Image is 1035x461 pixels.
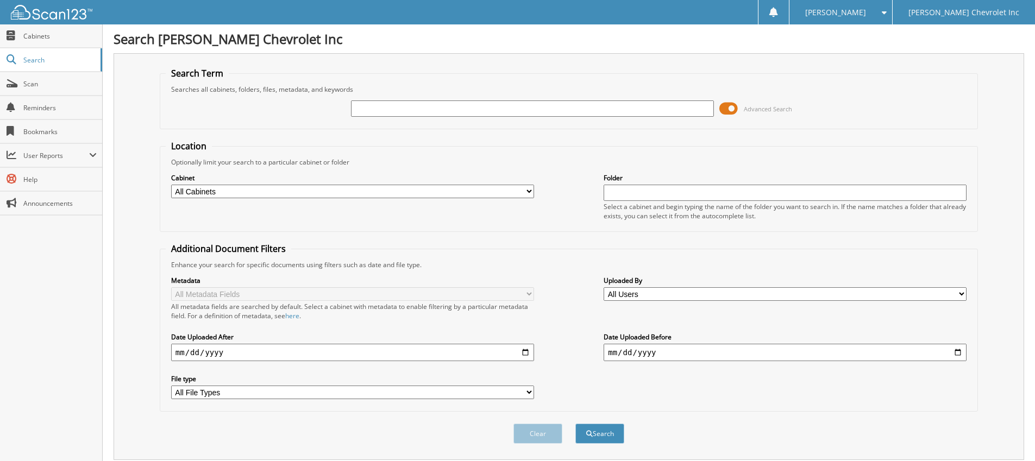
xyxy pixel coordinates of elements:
input: end [604,344,967,361]
span: Advanced Search [744,105,792,113]
div: Select a cabinet and begin typing the name of the folder you want to search in. If the name match... [604,202,967,220]
span: Announcements [23,199,97,208]
label: Uploaded By [604,276,967,285]
span: Reminders [23,103,97,112]
span: Search [23,55,95,65]
div: Searches all cabinets, folders, files, metadata, and keywords [166,85,972,94]
div: All metadata fields are searched by default. Select a cabinet with metadata to enable filtering b... [171,302,534,320]
label: Date Uploaded Before [604,332,967,342]
h1: Search [PERSON_NAME] Chevrolet Inc [114,30,1024,48]
legend: Search Term [166,67,229,79]
span: User Reports [23,151,89,160]
label: Date Uploaded After [171,332,534,342]
span: [PERSON_NAME] [805,9,866,16]
span: Bookmarks [23,127,97,136]
a: here [285,311,299,320]
img: scan123-logo-white.svg [11,5,92,20]
legend: Location [166,140,212,152]
span: Help [23,175,97,184]
input: start [171,344,534,361]
button: Clear [513,424,562,444]
span: Cabinets [23,31,97,41]
span: Scan [23,79,97,89]
div: Optionally limit your search to a particular cabinet or folder [166,157,972,167]
label: Folder [604,173,967,182]
div: Enhance your search for specific documents using filters such as date and file type. [166,260,972,269]
legend: Additional Document Filters [166,243,291,255]
label: Metadata [171,276,534,285]
label: File type [171,374,534,383]
label: Cabinet [171,173,534,182]
span: [PERSON_NAME] Chevrolet Inc [908,9,1019,16]
button: Search [575,424,624,444]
